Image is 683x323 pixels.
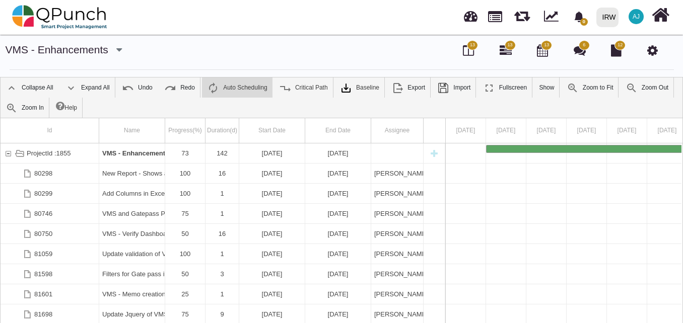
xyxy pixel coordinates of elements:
div: New Report - Shows average of vehicles along with export excel option [99,164,165,183]
div: 50 [168,224,202,244]
div: [PERSON_NAME] [374,264,420,284]
div: 06-08-2025 [305,264,371,284]
i: Document Library [611,44,622,56]
div: 15-08-2025 [305,143,371,163]
div: Task: Filters for Gate pass in Logbook Start date: 04-08-2025 End date: 06-08-2025 [1,264,445,284]
div: Update validation of Vehicle on monthly Rent and Purchase Price field [102,244,162,264]
div: [DATE] [308,164,368,183]
a: 13 [500,48,512,56]
div: 23-07-2025 [239,204,305,223]
div: Notification [570,8,588,26]
div: [PERSON_NAME] [374,284,420,304]
div: 100 [168,244,202,264]
a: Fullscreen [478,77,532,98]
div: 50 [168,264,202,284]
div: Nabiha Batool,Ahad Ahmed Taji, [371,224,424,244]
div: 27-03-2025 [239,143,305,163]
div: 1 [206,184,239,203]
img: ic_undo_24.4502e76.png [122,82,134,94]
div: [PERSON_NAME],[PERSON_NAME], [374,224,420,244]
a: Critical Path [274,77,333,98]
div: Task: Add Columns in Excel file of vehicle Start date: 15-07-2025 End date: 15-07-2025 [1,184,445,204]
span: 12 [618,42,623,49]
div: 100 [165,164,206,183]
span: 13 [470,42,475,49]
div: 3 [209,264,236,284]
a: Help [51,98,82,118]
div: 80750 [1,224,99,244]
div: 100 [168,164,202,183]
div: [DATE] [242,164,302,183]
span: 13 [508,42,513,49]
div: Start Date [239,118,305,143]
div: [PERSON_NAME] [374,244,420,264]
div: Dynamic Report [539,1,568,34]
div: 23-07-2025 [305,204,371,223]
div: 16 [206,224,239,244]
div: 100 [165,184,206,203]
div: Add Columns in Excel file of vehicle [102,184,162,203]
div: [DATE] [242,244,302,264]
div: 80750 [34,224,52,244]
div: [PERSON_NAME] [374,204,420,223]
div: [DATE] [242,143,302,163]
div: 30 Mar 2025 [607,118,647,143]
div: Filters for Gate pass in Logbook [99,264,165,284]
div: Task: VMS - Verify Dashboard Figures Start date: 23-07-2025 End date: 07-08-2025 [1,224,445,244]
a: Auto Scheduling [202,77,272,98]
img: ic_zoom_to_fit_24.130db0b.png [567,82,579,94]
span: Abdullah Jahangir [629,9,644,24]
div: 142 [206,143,239,163]
div: [DATE] [242,204,302,223]
div: 15-07-2025 [239,184,305,203]
div: Task: New Report - Shows average of vehicles along with export excel option Start date: 16-07-202... [1,164,445,184]
img: ic_export_24.4e1404f.png [391,82,403,94]
div: 80298 [34,164,52,183]
div: 1 [206,284,239,304]
div: New task [427,143,442,163]
div: Duration(d) [206,118,239,143]
a: Expand All [60,77,115,98]
a: Zoom Out [621,77,673,98]
div: 1 [206,204,239,223]
div: [PERSON_NAME] [374,164,420,183]
div: 142 [209,143,236,163]
a: Import [432,77,475,98]
img: ic_fullscreen_24.81ea589.png [483,82,495,94]
a: Baseline [335,77,384,98]
a: Collapse All [1,77,58,98]
a: Redo [159,77,200,98]
div: New Report - Shows average of vehicles along with export excel option [102,164,162,183]
span: Projects [488,7,502,22]
svg: bell fill [574,12,584,22]
div: 16 [209,164,236,183]
div: Name [99,118,165,143]
a: IRW [592,1,623,34]
img: qpunch-sp.fa6292f.png [12,2,107,32]
div: ProjectId :1855 [27,143,71,163]
div: [DATE] [242,284,302,304]
div: 50 [165,224,206,244]
div: Nabiha Batool [371,204,424,223]
div: 81601 [1,284,99,304]
div: 80746 [34,204,52,223]
div: Id [1,118,99,143]
div: Ahad Ahmed Taji [371,284,424,304]
a: bell fill0 [568,1,592,32]
div: VMS and Gatepass Process Flow Diagram [102,204,162,223]
i: Home [652,6,669,25]
div: IRW [602,9,616,26]
div: Task: Update validation of Vehicle on monthly Rent and Purchase Price field Start date: 29-07-202... [1,244,445,264]
div: 26 Mar 2025 [446,118,486,143]
span: Dashboard [464,6,477,21]
div: VMS - Memo creation rights to Area Admin [99,284,165,304]
div: 75 [168,204,202,223]
div: Task: VMS - Enhancements Start date: 27-03-2025 End date: 15-08-2025 [1,143,445,164]
div: Task: VMS - Memo creation rights to Area Admin Start date: 31-07-2025 End date: 31-07-2025 [1,284,445,304]
div: 80299 [34,184,52,203]
div: [DATE] [308,284,368,304]
div: 16 [206,164,239,183]
div: ProjectId :1855 [1,143,99,163]
div: VMS - Memo creation rights to Area Admin [102,284,162,304]
div: 23-07-2025 [239,224,305,244]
